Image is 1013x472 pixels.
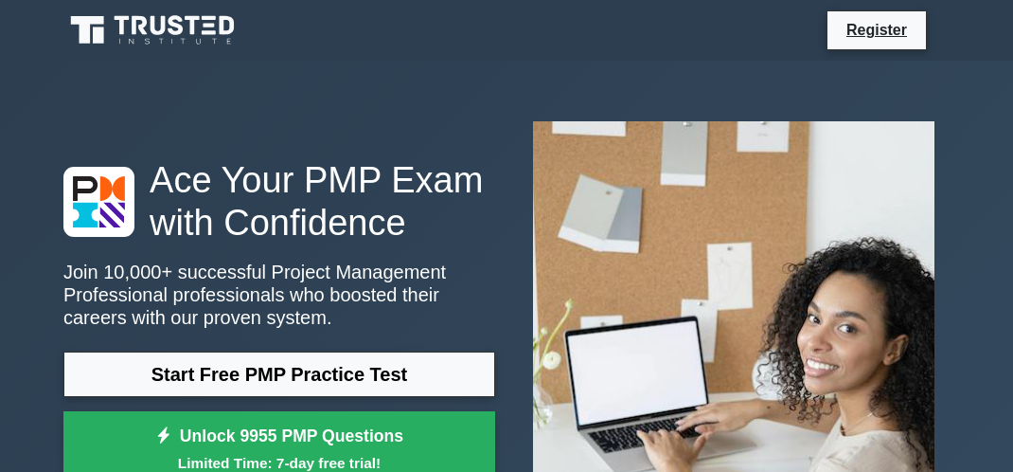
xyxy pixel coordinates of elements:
[63,352,495,397] a: Start Free PMP Practice Test
[63,159,495,245] h1: Ace Your PMP Exam with Confidence
[63,261,495,329] p: Join 10,000+ successful Project Management Professional professionals who boosted their careers w...
[835,18,918,42] a: Register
